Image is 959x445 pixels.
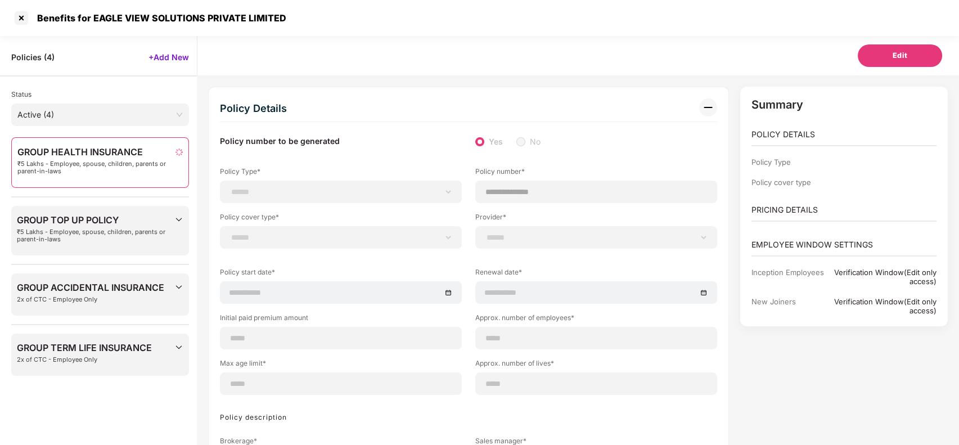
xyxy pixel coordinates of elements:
span: GROUP ACCIDENTAL INSURANCE [17,282,164,293]
label: Policy start date* [220,267,462,281]
p: POLICY DETAILS [751,128,937,141]
label: Max age limit* [220,358,462,372]
span: No [525,136,545,148]
span: +Add New [148,52,189,62]
p: Summary [751,98,937,111]
span: 2x of CTC - Employee Only [17,356,152,363]
label: Renewal date* [475,267,717,281]
label: Provider* [475,212,717,226]
label: Policy number to be generated [220,136,340,148]
img: svg+xml;base64,PHN2ZyBpZD0iRHJvcGRvd24tMzJ4MzIiIHhtbG5zPSJodHRwOi8vd3d3LnczLm9yZy8yMDAwL3N2ZyIgd2... [174,343,183,352]
div: Verification Window(Edit only access) [829,297,937,315]
button: Edit [858,44,942,67]
span: ₹5 Lakhs - Employee, spouse, children, parents or parent-in-laws [17,160,175,175]
label: Approx. number of employees* [475,313,717,327]
span: Yes [484,136,507,148]
label: Policy description [220,413,287,421]
div: Inception Employees [751,268,829,286]
span: GROUP TOP UP POLICY [17,215,174,225]
label: Approx. number of lives* [475,358,717,372]
div: Verification Window(Edit only access) [829,268,937,286]
div: Policy cover type [751,178,829,187]
div: Policy Type [751,158,829,167]
span: Active (4) [17,106,183,123]
div: Policy Details [220,98,287,119]
span: 2x of CTC - Employee Only [17,296,164,303]
img: svg+xml;base64,PHN2ZyBpZD0iRHJvcGRvd24tMzJ4MzIiIHhtbG5zPSJodHRwOi8vd3d3LnczLm9yZy8yMDAwL3N2ZyIgd2... [174,282,183,291]
img: svg+xml;base64,PHN2ZyB3aWR0aD0iMzIiIGhlaWdodD0iMzIiIHZpZXdCb3g9IjAgMCAzMiAzMiIgZmlsbD0ibm9uZSIgeG... [699,98,717,116]
label: Policy Type* [220,167,462,181]
p: PRICING DETAILS [751,204,937,216]
label: Policy cover type* [220,212,462,226]
p: EMPLOYEE WINDOW SETTINGS [751,239,937,251]
div: New Joiners [751,297,829,315]
span: ₹5 Lakhs - Employee, spouse, children, parents or parent-in-laws [17,228,174,243]
span: Status [11,90,31,98]
label: Initial paid premium amount [220,313,462,327]
span: GROUP TERM LIFE INSURANCE [17,343,152,353]
div: Benefits for EAGLE VIEW SOLUTIONS PRIVATE LIMITED [30,12,286,24]
img: svg+xml;base64,PHN2ZyBpZD0iRHJvcGRvd24tMzJ4MzIiIHhtbG5zPSJodHRwOi8vd3d3LnczLm9yZy8yMDAwL3N2ZyIgd2... [174,215,183,224]
label: Policy number* [475,167,717,181]
span: GROUP HEALTH INSURANCE [17,147,175,157]
span: Edit [893,50,908,61]
span: Policies ( 4 ) [11,52,55,62]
